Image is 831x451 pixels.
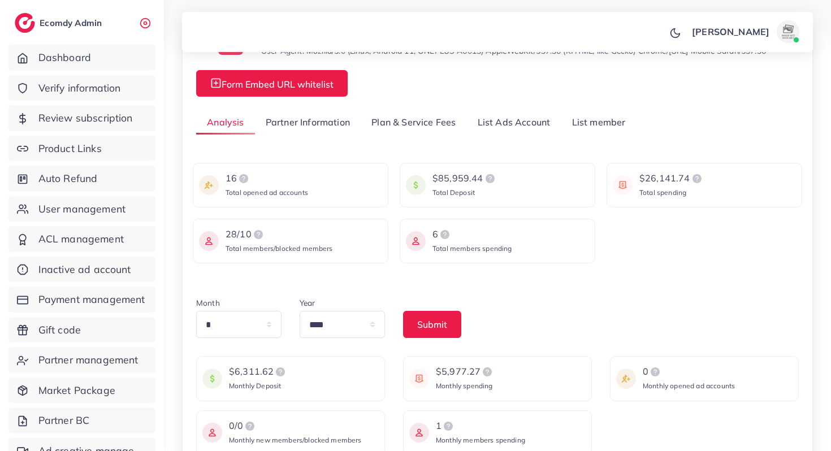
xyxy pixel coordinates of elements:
[15,13,35,33] img: logo
[38,141,102,156] span: Product Links
[8,196,155,222] a: User management
[438,228,452,241] img: logo
[692,25,769,38] p: [PERSON_NAME]
[690,172,704,185] img: logo
[481,365,494,379] img: logo
[274,365,287,379] img: logo
[8,347,155,373] a: Partner management
[38,413,90,428] span: Partner BC
[8,45,155,71] a: Dashboard
[8,136,155,162] a: Product Links
[409,419,429,446] img: icon payment
[648,365,662,379] img: logo
[15,13,105,33] a: logoEcomdy Admin
[226,188,308,197] span: Total opened ad accounts
[616,365,636,392] img: icon payment
[38,323,81,337] span: Gift code
[8,378,155,404] a: Market Package
[38,232,124,246] span: ACL management
[38,353,138,367] span: Partner management
[199,228,219,254] img: icon payment
[639,172,704,185] div: $26,141.74
[38,292,145,307] span: Payment management
[38,262,131,277] span: Inactive ad account
[777,20,799,43] img: avatar
[8,226,155,252] a: ACL management
[406,228,426,254] img: icon payment
[229,419,362,433] div: 0/0
[8,257,155,283] a: Inactive ad account
[432,228,512,241] div: 6
[613,172,633,198] img: icon payment
[483,172,497,185] img: logo
[409,365,429,392] img: icon payment
[639,188,686,197] span: Total spending
[467,110,561,135] a: List Ads Account
[8,407,155,433] a: Partner BC
[226,244,333,253] span: Total members/blocked members
[38,111,133,125] span: Review subscription
[8,166,155,192] a: Auto Refund
[38,81,121,96] span: Verify information
[229,381,281,390] span: Monthly Deposit
[38,50,91,65] span: Dashboard
[361,110,466,135] a: Plan & Service Fees
[243,419,257,433] img: logo
[40,18,105,28] h2: Ecomdy Admin
[8,287,155,313] a: Payment management
[252,228,265,241] img: logo
[229,365,287,379] div: $6,311.62
[300,297,315,309] label: Year
[196,70,348,97] button: Form Embed URL whitelist
[255,110,361,135] a: Partner Information
[196,110,255,135] a: Analysis
[38,171,98,186] span: Auto Refund
[38,383,115,398] span: Market Package
[226,228,333,241] div: 28/10
[432,188,475,197] span: Total Deposit
[561,110,636,135] a: List member
[226,172,308,185] div: 16
[432,172,497,185] div: $85,959.44
[8,317,155,343] a: Gift code
[196,297,220,309] label: Month
[199,172,219,198] img: icon payment
[403,311,461,338] button: Submit
[432,244,512,253] span: Total members spending
[436,381,493,390] span: Monthly spending
[442,419,455,433] img: logo
[38,202,125,216] span: User management
[643,365,735,379] div: 0
[202,365,222,392] img: icon payment
[8,105,155,131] a: Review subscription
[436,365,494,379] div: $5,977.27
[643,381,735,390] span: Monthly opened ad accounts
[406,172,426,198] img: icon payment
[229,436,362,444] span: Monthly new members/blocked members
[436,419,525,433] div: 1
[237,172,250,185] img: logo
[686,20,804,43] a: [PERSON_NAME]avatar
[202,419,222,446] img: icon payment
[8,75,155,101] a: Verify information
[436,436,525,444] span: Monthly members spending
